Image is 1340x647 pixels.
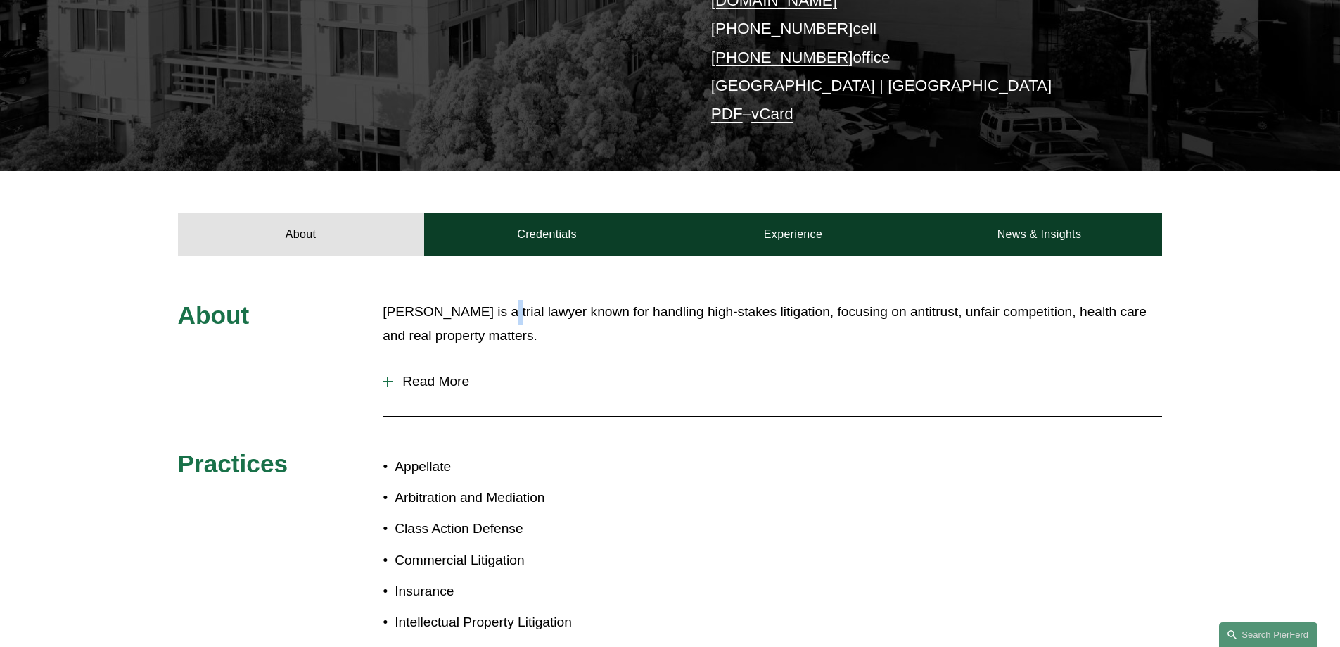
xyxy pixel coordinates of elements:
a: Search this site [1219,622,1317,647]
p: Class Action Defense [395,517,670,541]
a: vCard [751,105,793,123]
p: Arbitration and Mediation [395,486,670,510]
p: Appellate [395,455,670,479]
p: Commercial Litigation [395,548,670,573]
p: Intellectual Property Litigation [395,610,670,635]
a: [PHONE_NUMBER] [711,20,853,37]
p: [PERSON_NAME] is a trial lawyer known for handling high-stakes litigation, focusing on antitrust,... [383,300,1162,348]
a: [PHONE_NUMBER] [711,49,853,66]
a: PDF [711,105,743,123]
a: News & Insights [916,213,1162,256]
a: Credentials [424,213,670,256]
p: Insurance [395,579,670,604]
span: Practices [178,450,288,477]
span: Read More [393,374,1162,389]
button: Read More [383,363,1162,400]
a: Experience [670,213,917,256]
span: About [178,301,250,329]
a: About [178,213,424,256]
